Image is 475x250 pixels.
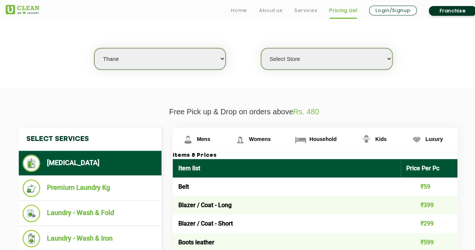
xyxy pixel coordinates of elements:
[401,196,458,214] td: ₹399
[293,108,319,116] span: Rs. 480
[173,177,401,196] td: Belt
[401,159,458,177] th: Price Per Pc
[173,152,457,159] h3: Items & Prices
[329,6,357,15] a: Pricing List
[360,133,373,146] img: Kids
[23,179,158,197] li: Premium Laundry Kg
[425,136,443,142] span: Luxury
[410,133,423,146] img: Luxury
[249,136,271,142] span: Womens
[294,133,307,146] img: Household
[375,136,386,142] span: Kids
[369,6,417,15] a: Login/Signup
[197,136,210,142] span: Mens
[23,230,40,247] img: Laundry - Wash & Iron
[23,230,158,247] li: Laundry - Wash & Iron
[181,133,195,146] img: Mens
[173,196,401,214] td: Blazer / Coat - Long
[23,155,40,172] img: Dry Cleaning
[6,5,39,14] img: UClean Laundry and Dry Cleaning
[173,159,401,177] th: Item list
[23,205,40,222] img: Laundry - Wash & Fold
[173,214,401,233] td: Blazer / Coat - Short
[234,133,247,146] img: Womens
[23,205,158,222] li: Laundry - Wash & Fold
[23,179,40,197] img: Premium Laundry Kg
[23,155,158,172] li: [MEDICAL_DATA]
[401,177,458,196] td: ₹59
[231,6,247,15] a: Home
[259,6,282,15] a: About us
[294,6,317,15] a: Services
[19,127,161,151] h4: Select Services
[309,136,336,142] span: Household
[401,214,458,233] td: ₹299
